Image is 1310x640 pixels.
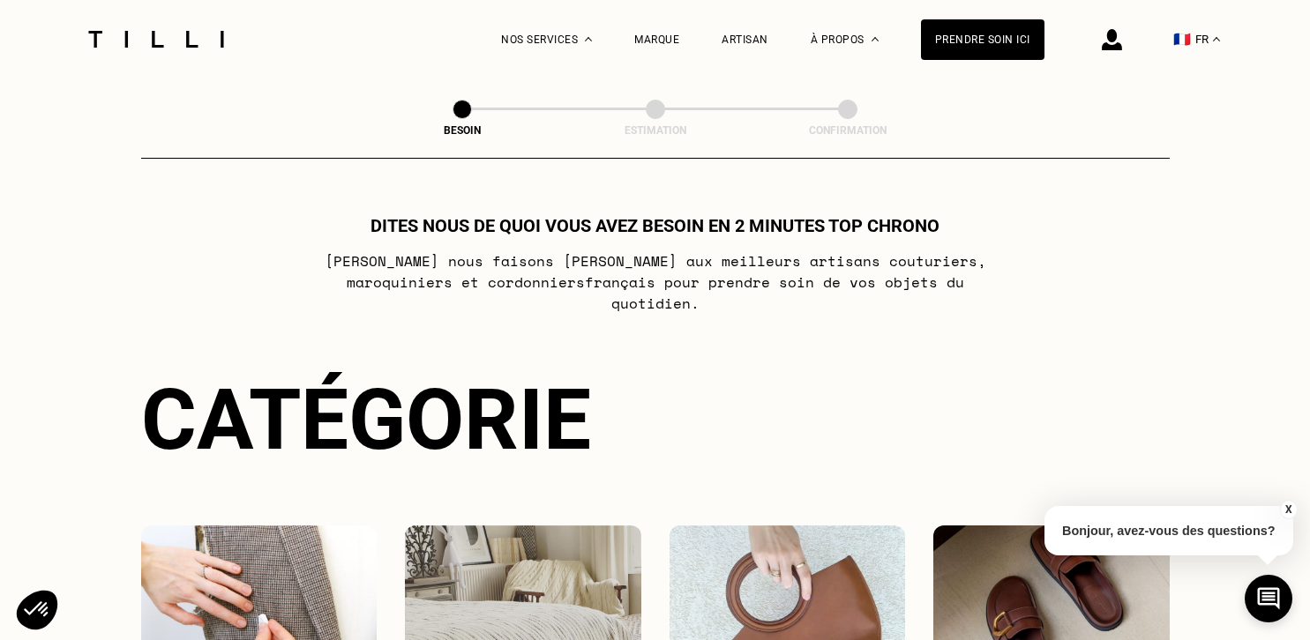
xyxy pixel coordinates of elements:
[374,124,550,137] div: Besoin
[141,370,1170,469] div: Catégorie
[1173,31,1191,48] span: 🇫🇷
[1279,500,1297,519] button: X
[305,250,1005,314] p: [PERSON_NAME] nous faisons [PERSON_NAME] aux meilleurs artisans couturiers , maroquiniers et cord...
[872,37,879,41] img: Menu déroulant à propos
[1044,506,1293,555] p: Bonjour, avez-vous des questions?
[760,124,936,137] div: Confirmation
[1102,29,1122,50] img: icône connexion
[585,37,592,41] img: Menu déroulant
[921,19,1044,60] a: Prendre soin ici
[1213,37,1220,41] img: menu déroulant
[82,31,230,48] img: Logo du service de couturière Tilli
[567,124,744,137] div: Estimation
[722,33,768,46] a: Artisan
[371,215,939,236] h1: Dites nous de quoi vous avez besoin en 2 minutes top chrono
[634,33,679,46] a: Marque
